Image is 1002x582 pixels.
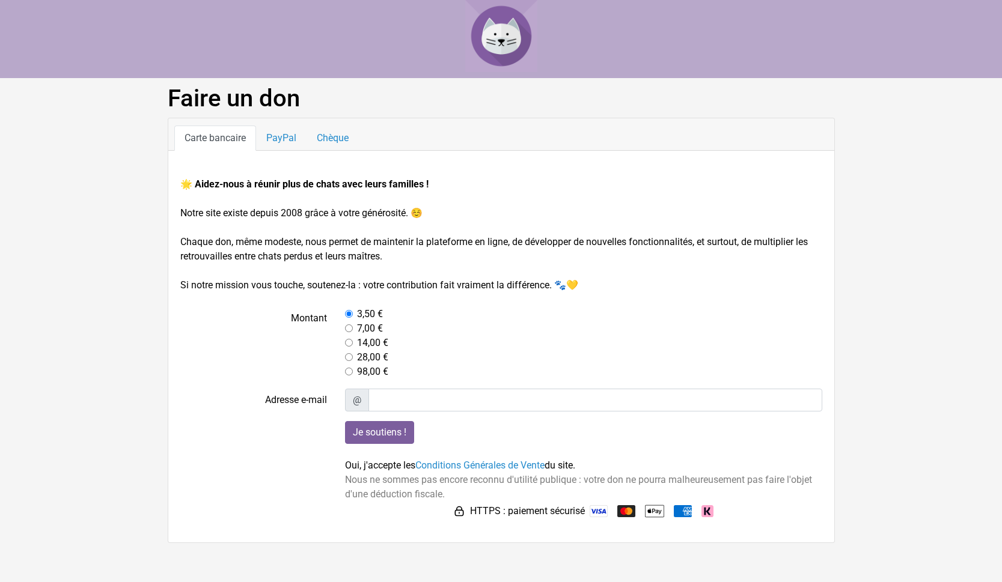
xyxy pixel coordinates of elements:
[171,307,337,379] label: Montant
[357,321,383,336] label: 7,00 €
[345,389,369,411] span: @
[307,126,359,151] a: Chèque
[357,365,388,379] label: 98,00 €
[645,502,664,521] img: Apple Pay
[470,504,585,518] span: HTTPS : paiement sécurisé
[674,505,692,517] img: American Express
[256,126,307,151] a: PayPal
[345,474,812,500] span: Nous ne sommes pas encore reconnu d'utilité publique : votre don ne pourra malheureusement pas fa...
[357,307,383,321] label: 3,50 €
[180,178,429,190] strong: 🌟 Aidez-nous à réunir plus de chats avec leurs familles !
[174,126,256,151] a: Carte bancaire
[180,177,822,521] form: Notre site existe depuis 2008 grâce à votre générosité. ☺️ Chaque don, même modeste, nous permet ...
[590,505,608,517] img: Visa
[357,336,388,350] label: 14,00 €
[357,350,388,365] label: 28,00 €
[701,505,713,517] img: Klarna
[453,505,465,517] img: HTTPS : paiement sécurisé
[617,505,635,517] img: Mastercard
[345,459,575,471] span: Oui, j'accepte les du site.
[415,459,545,471] a: Conditions Générales de Vente
[171,389,337,411] label: Adresse e-mail
[345,421,414,444] input: Je soutiens !
[168,84,835,113] h1: Faire un don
